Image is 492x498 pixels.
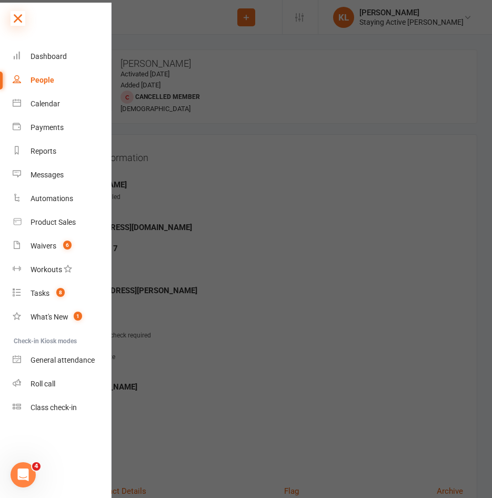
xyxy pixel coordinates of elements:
a: Roll call [13,372,112,396]
div: What's New [31,313,68,321]
a: Payments [13,116,112,140]
span: 1 [74,312,82,321]
div: Messages [31,171,64,179]
div: Workouts [31,265,62,274]
a: Calendar [13,92,112,116]
a: Product Sales [13,211,112,234]
div: Dashboard [31,52,67,61]
span: 6 [63,241,72,250]
a: What's New1 [13,305,112,329]
div: Tasks [31,289,49,297]
div: Waivers [31,242,56,250]
a: Automations [13,187,112,211]
div: Calendar [31,99,60,108]
div: Payments [31,123,64,132]
div: Automations [31,194,73,203]
div: Reports [31,147,56,155]
div: Product Sales [31,218,76,226]
iframe: Intercom live chat [11,462,36,487]
a: Workouts [13,258,112,282]
a: Messages [13,163,112,187]
span: 8 [56,288,65,297]
a: Class kiosk mode [13,396,112,420]
div: Class check-in [31,403,77,412]
div: People [31,76,54,84]
div: Roll call [31,380,55,388]
a: Waivers 6 [13,234,112,258]
a: Reports [13,140,112,163]
a: Tasks 8 [13,282,112,305]
a: General attendance kiosk mode [13,348,112,372]
span: 4 [32,462,41,471]
a: Dashboard [13,45,112,68]
div: General attendance [31,356,95,364]
a: People [13,68,112,92]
